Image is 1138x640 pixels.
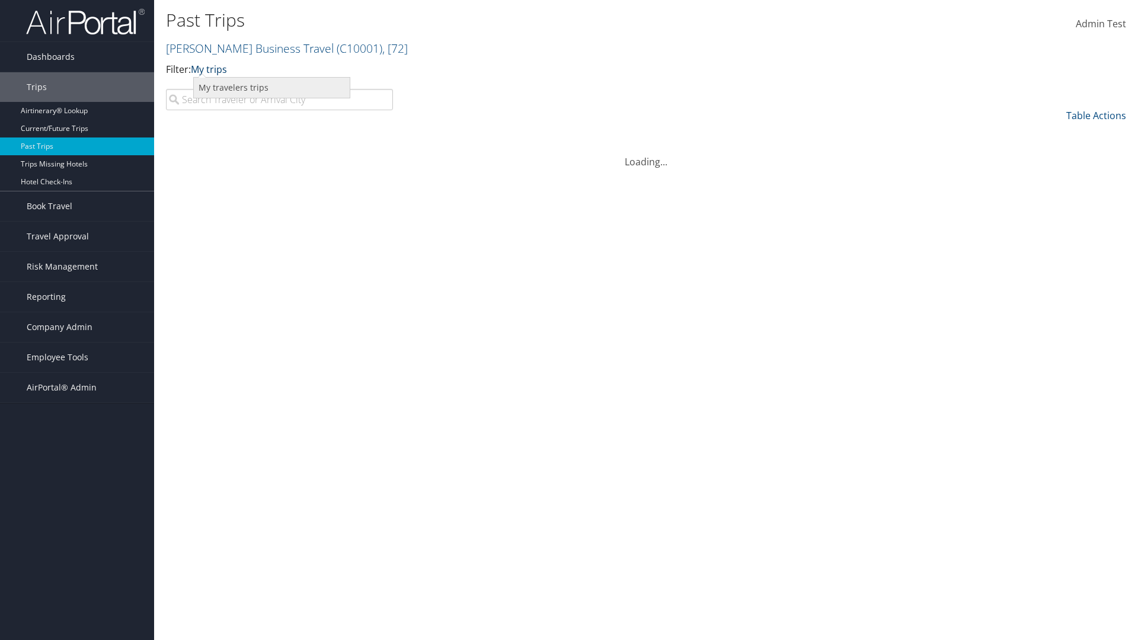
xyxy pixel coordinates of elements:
[166,89,393,110] input: Search Traveler or Arrival City
[1076,6,1126,43] a: Admin Test
[166,40,408,56] a: [PERSON_NAME] Business Travel
[27,343,88,372] span: Employee Tools
[26,8,145,36] img: airportal-logo.png
[194,78,350,98] a: My travelers trips
[27,312,92,342] span: Company Admin
[27,222,89,251] span: Travel Approval
[27,282,66,312] span: Reporting
[27,252,98,281] span: Risk Management
[166,140,1126,169] div: Loading...
[27,72,47,102] span: Trips
[337,40,382,56] span: ( C10001 )
[1076,17,1126,30] span: Admin Test
[1066,109,1126,122] a: Table Actions
[166,8,806,33] h1: Past Trips
[382,40,408,56] span: , [ 72 ]
[166,62,806,78] p: Filter:
[191,63,227,76] a: My trips
[27,191,72,221] span: Book Travel
[27,42,75,72] span: Dashboards
[27,373,97,402] span: AirPortal® Admin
